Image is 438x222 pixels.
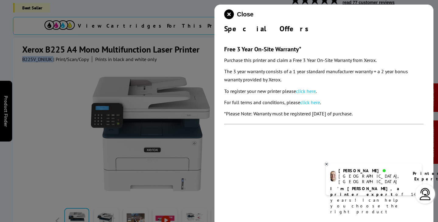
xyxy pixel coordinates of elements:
img: ashley-livechat.png [330,171,336,182]
span: Close [237,11,253,18]
div: [PERSON_NAME] [339,168,405,173]
p: Purchase this printer and claim a Free 3 Year On-Site Warranty from Xerox. [224,56,424,64]
p: of 14 years! I can help you choose the right product [330,186,417,215]
p: The 3 year warranty consists of a 1 year standard manufacturer warranty + a 2 year bonus warranty... [224,67,424,84]
div: [GEOGRAPHIC_DATA], [GEOGRAPHIC_DATA] [339,173,405,184]
a: click here [300,99,320,105]
div: Special Offers [224,24,424,33]
p: For full terms and conditions, please . [224,98,424,107]
p: To register your new printer please . [224,87,424,95]
b: I'm [PERSON_NAME], a printer expert [330,186,401,197]
h3: Free 3 Year On-Site Warranty* [224,45,424,53]
img: user-headset-light.svg [419,188,431,200]
button: close modal [224,9,253,19]
a: click here [296,88,316,94]
p: *Please Note: Warranty must be registered [DATE] of purchase. [224,110,424,118]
